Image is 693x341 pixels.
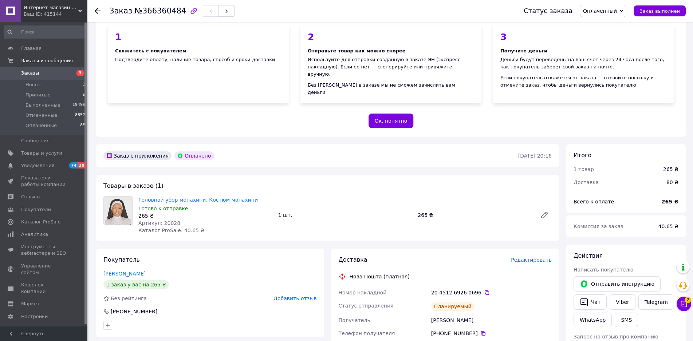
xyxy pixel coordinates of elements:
span: Заказы и сообщения [21,58,73,64]
span: Итого [574,152,591,159]
span: Отзывы [21,194,40,200]
span: 2 [685,297,691,303]
span: Каталог ProSale: 40.65 ₴ [138,227,204,233]
span: Показатели работы компании [21,175,67,188]
div: Заказ с приложения [103,151,172,160]
div: 1 шт. [275,210,415,220]
div: Если покупатель откажется от заказа — отозвите посылку и отмените заказ, чтобы деньги вернулись п... [500,74,667,89]
span: Кошелек компании [21,282,67,295]
span: Отправьте товар как можно скорее [308,48,406,53]
span: Заказы [21,70,39,76]
span: Покупатель [103,256,140,263]
span: Редактировать [511,257,552,263]
span: 40.65 ₴ [658,223,678,229]
span: 30 [78,162,86,168]
span: Новые [25,82,42,88]
span: Телефон получателя [339,330,395,336]
span: Оплаченные [25,122,57,129]
span: 3 [76,70,84,76]
span: Товары и услуги [21,150,62,156]
span: 8857 [75,112,85,119]
span: Заказ [109,7,132,15]
a: Telegram [638,294,674,310]
img: Головной убор монахини. Костюм монахини [104,197,132,225]
div: 2 [308,32,474,41]
span: 3 [83,82,85,88]
span: Каталог ProSale [21,219,60,225]
div: Статус заказа [524,7,572,15]
span: Запрос на отзыв про компанию [574,334,658,340]
span: Аналитика [21,231,48,238]
button: Ок, понятно [369,114,414,128]
span: 74 [69,162,78,168]
span: Получатель [339,317,370,323]
a: Головной убор монахини. Костюм монахини [138,197,258,203]
span: №366360484 [134,7,186,15]
span: Готово к отправке [138,206,188,211]
span: Написать покупателю [574,267,633,273]
span: Всего к оплате [574,199,614,205]
span: Добавить отзыв [273,296,316,301]
span: Интернет-магазин "ЕXCLUSIVE" [24,4,78,11]
a: WhatsApp [574,313,612,327]
span: Настройки [21,313,48,320]
div: Вернуться назад [95,7,101,15]
span: Покупатели [21,206,51,213]
div: 3 [500,32,667,41]
div: 1 [115,32,281,41]
div: 80 ₴ [662,174,683,190]
div: 265 ₴ [415,210,534,220]
span: Доставка [339,256,367,263]
span: Товары в заказе (1) [103,182,164,189]
a: [PERSON_NAME] [103,271,146,277]
button: SMS [615,313,638,327]
div: 265 ₴ [663,166,678,173]
button: Чат с покупателем2 [677,297,691,311]
span: Оплаченный [583,8,617,14]
div: Деньги будут переведены на ваш счет через 24 часа после того, как покупатель заберет свой заказ н... [500,56,667,71]
span: 88 [80,122,85,129]
span: Без рейтинга [111,296,147,301]
span: Маркет [21,301,40,307]
span: Действия [574,252,603,259]
button: Заказ выполнен [634,5,686,16]
span: Инструменты вебмастера и SEO [21,243,67,257]
div: [PERSON_NAME] [430,314,553,327]
div: [PHONE_NUMBER] [110,308,158,315]
button: Отправить инструкцию [574,276,661,292]
span: Доставка [574,179,599,185]
span: Выполненные [25,102,60,108]
div: Оплачено [174,151,214,160]
span: Номер накладной [339,290,387,296]
a: Редактировать [537,208,552,222]
span: 9 [83,92,85,98]
span: Сообщения [21,138,50,144]
span: Принятые [25,92,51,98]
time: [DATE] 20:16 [518,153,552,159]
div: Используйте для отправки созданную в заказе ЭН (экспресс-накладную). Если её нет — сгенерируйте и... [308,56,474,78]
div: Подтвердите оплату, наличие товара, способ и сроки доставки [108,25,289,103]
div: Без [PERSON_NAME] в заказе мы не сможем зачислить вам деньги [308,82,474,96]
span: Отмененные [25,112,57,119]
span: Заказ выполнен [639,8,680,14]
div: [PHONE_NUMBER] [431,330,552,337]
a: Viber [610,294,635,310]
span: Свяжитесь с покупателем [115,48,186,53]
span: Артикул: 20028 [138,220,180,226]
span: Получите деньги [500,48,547,53]
span: 1 товар [574,166,594,172]
span: Комиссия за заказ [574,223,623,229]
div: Нова Пошта (платная) [348,273,412,280]
div: Ваш ID: 415144 [24,11,87,17]
b: 265 ₴ [662,199,678,205]
span: Управление сайтом [21,263,67,276]
span: Главная [21,45,42,52]
span: 19499 [72,102,85,108]
span: Статус отправления [339,303,394,309]
button: Чат [574,294,607,310]
input: Поиск [4,25,86,39]
div: 20 4512 6926 0696 [431,289,552,296]
span: Уведомления [21,162,54,169]
div: Планируемый [431,302,475,311]
div: 1 заказ у вас на 265 ₴ [103,280,169,289]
